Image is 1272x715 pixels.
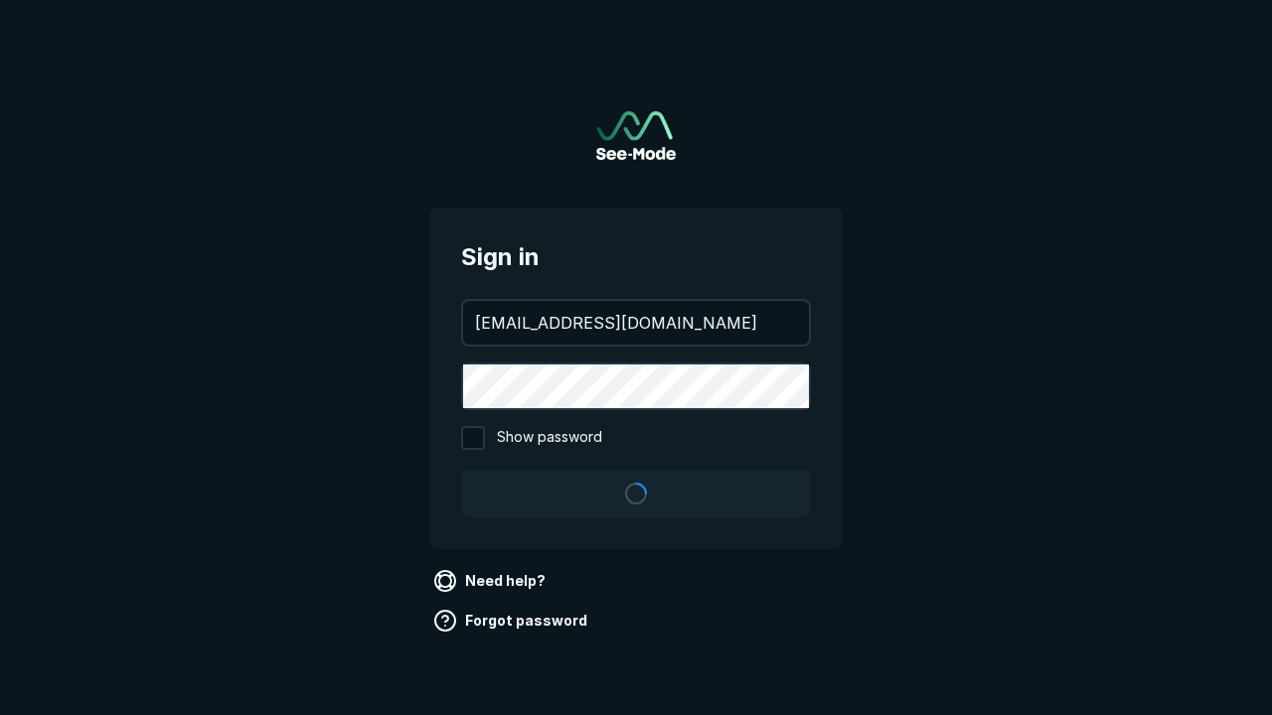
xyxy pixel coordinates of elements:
input: your@email.com [463,301,809,345]
img: See-Mode Logo [596,111,676,160]
a: Forgot password [429,605,595,637]
span: Sign in [461,239,811,275]
a: Need help? [429,565,554,597]
span: Show password [497,426,602,450]
a: Go to sign in [596,111,676,160]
